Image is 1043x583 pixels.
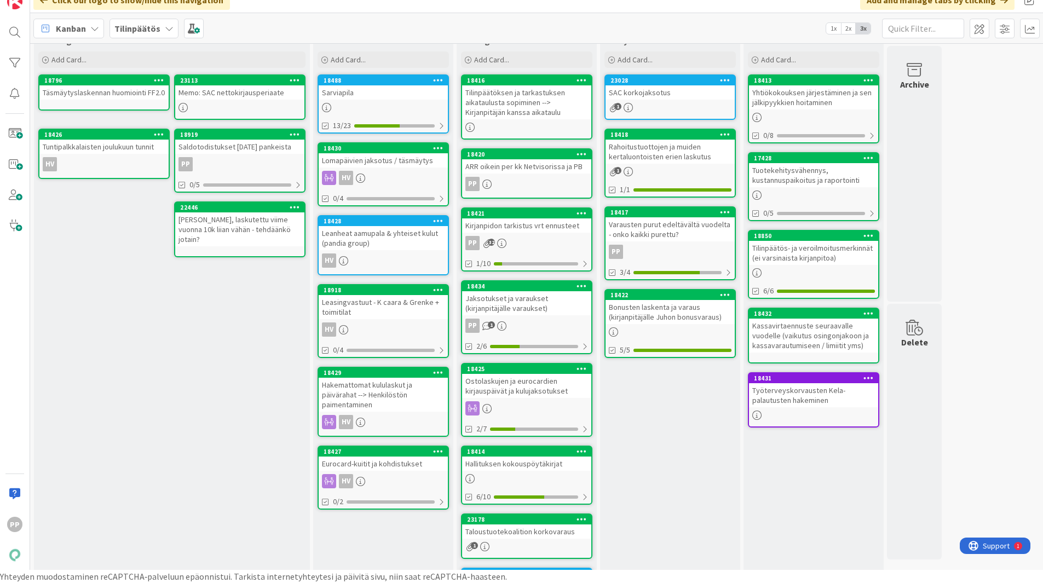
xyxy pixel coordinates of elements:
span: 13/23 [333,120,351,131]
div: 18488Sarviapila [319,76,448,100]
div: HV [319,253,448,268]
div: 18418 [606,130,735,140]
div: 18414Hallituksen kokouspöytäkirjat [462,447,591,471]
div: Archive [900,78,929,91]
div: HV [319,322,448,337]
span: 5/5 [620,344,630,356]
div: 18429Hakemattomat kululaskut ja päivärahat --> Henkilöstön paimentaminen [319,368,448,412]
span: 0/8 [763,130,774,141]
div: HV [322,253,336,268]
div: HV [339,474,353,488]
div: PP [462,319,591,333]
span: 1 [614,167,621,174]
div: 18425 [467,365,591,373]
div: 1 [57,4,60,13]
div: HV [43,157,57,171]
div: 18431 [754,374,878,382]
div: Kassavirtaennuste seuraavalle vuodelle (vaikutus osingonjakoon ja kassavarautumiseen / limiitit yms) [749,319,878,353]
div: 18427 [324,448,448,455]
span: 0/2 [333,496,343,507]
div: PP [465,177,480,191]
div: Saldotodistukset [DATE] pankeista [175,140,304,154]
a: 18918Leasingvastuut - K caara & Grenke + toimitilatHV0/4 [318,284,449,358]
div: 18422Bonusten laskenta ja varaus (kirjanpitäjälle Juhon bonusvaraus) [606,290,735,324]
div: 22446 [180,204,304,211]
div: HV [319,171,448,185]
div: Leasingvastuut - K caara & Grenke + toimitilat [319,295,448,319]
a: 18427Eurocard-kuitit ja kohdistuksetHV0/2 [318,446,449,510]
div: 18418 [610,131,735,138]
div: Lomapäivien jaksotus / täsmäytys [319,153,448,168]
span: 1x [826,23,841,34]
div: 18796 [39,76,169,85]
div: Tuotekehitysvähennys, kustannuspaikoitus ja raportointi [749,163,878,187]
div: 18429 [324,369,448,377]
div: Delete [901,336,928,349]
div: 18427Eurocard-kuitit ja kohdistukset [319,447,448,471]
div: PP [7,517,22,532]
div: 22446[PERSON_NAME], laskutettu viime vuonna 10k liian vähän - tehdäänkö jotain? [175,203,304,246]
div: HV [319,415,448,429]
div: 18850 [754,232,878,240]
div: 18426Tuntipalkkalaisten joulukuun tunnit [39,130,169,154]
img: avatar [7,547,22,563]
div: 18432 [754,310,878,318]
div: 18431 [749,373,878,383]
a: 18417Varausten purut edeltävältä vuodelta - onko kaikki purettu?PP3/4 [604,206,736,280]
div: [PERSON_NAME], laskutettu viime vuonna 10k liian vähän - tehdäänkö jotain? [175,212,304,246]
div: Tilinpäätös- ja veroilmoitusmerkinnät (ei varsinaista kirjanpitoa) [749,241,878,265]
span: Add Card... [761,55,796,65]
div: 18420 [462,149,591,159]
div: 18431Työterveyskorvausten Kela-palautusten hakeminen [749,373,878,407]
div: Ostolaskujen ja eurocardien kirjauspäivät ja kulujaksotukset [462,374,591,398]
div: PP [465,236,480,250]
span: 0/5 [763,207,774,219]
span: 1 [471,542,478,549]
span: Add Card... [51,55,87,65]
div: 18414 [462,447,591,457]
span: 3x [856,23,871,34]
div: 18413 [749,76,878,85]
div: Leanheat aamupala & yhteiset kulut (pandia group) [319,226,448,250]
div: 23028SAC korkojaksotus [606,76,735,100]
div: Yhtiökokouksen järjestäminen ja sen jälkipyykkien hoitaminen [749,85,878,109]
div: 18428Leanheat aamupala & yhteiset kulut (pandia group) [319,216,448,250]
div: HV [319,474,448,488]
a: 18416Tilinpäätöksen ja tarkastuksen aikataulusta sopiminen --> Kirjanpitäjän kanssa aikataulu [461,74,592,140]
div: 23113Memo: SAC nettokirjausperiaate [175,76,304,100]
div: HV [339,171,353,185]
div: 18421 [467,210,591,217]
div: HV [339,415,353,429]
div: 18796Täsmäytyslaskennan huomiointi FF2.0 [39,76,169,100]
a: 18422Bonusten laskenta ja varaus (kirjanpitäjälle Juhon bonusvaraus)5/5 [604,289,736,358]
div: 18919 [180,131,304,138]
a: 18850Tilinpäätös- ja veroilmoitusmerkinnät (ei varsinaista kirjanpitoa)6/6 [748,230,879,299]
div: 23178 [467,516,591,523]
div: Rahoitustuottojen ja muiden kertaluontoisten erien laskutus [606,140,735,164]
div: 18428 [319,216,448,226]
div: 18418Rahoitustuottojen ja muiden kertaluontoisten erien laskutus [606,130,735,164]
div: 18426 [44,131,169,138]
div: 18428 [324,217,448,225]
div: Hakemattomat kululaskut ja päivärahat --> Henkilöstön paimentaminen [319,378,448,412]
div: PP [178,157,193,171]
span: 0/4 [333,193,343,204]
span: 2/6 [476,340,487,352]
div: PP [175,157,304,171]
a: 18919Saldotodistukset [DATE] pankeistaPP0/5 [174,129,306,193]
div: 18417Varausten purut edeltävältä vuodelta - onko kaikki purettu? [606,207,735,241]
a: 22446[PERSON_NAME], laskutettu viime vuonna 10k liian vähän - tehdäänkö jotain? [174,201,306,257]
div: 18918 [319,285,448,295]
span: Kanban [56,22,86,35]
div: 17428Tuotekehitysvähennys, kustannuspaikoitus ja raportointi [749,153,878,187]
a: 18425Ostolaskujen ja eurocardien kirjauspäivät ja kulujaksotukset2/7 [461,363,592,437]
div: 18414 [467,448,591,455]
div: Työterveyskorvausten Kela-palautusten hakeminen [749,383,878,407]
div: 18429 [319,368,448,378]
div: PP [465,319,480,333]
div: HV [39,157,169,171]
div: Hallituksen kokouspöytäkirjat [462,457,591,471]
b: Tilinpäätös [114,23,160,34]
div: 23178 [462,515,591,524]
div: 18425 [462,364,591,374]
